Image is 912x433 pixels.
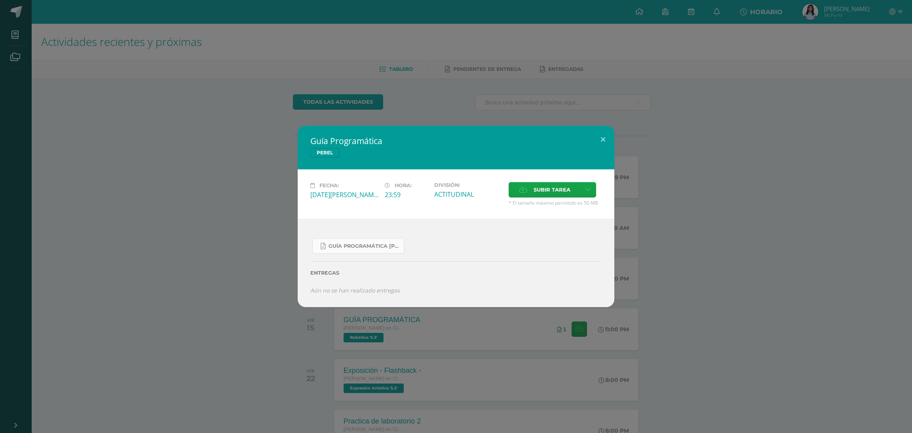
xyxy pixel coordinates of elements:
[310,135,602,146] h2: Guía Programática
[319,182,339,188] span: Fecha:
[434,190,502,199] div: ACTITUDINAL
[310,287,400,294] i: Aún no se han realizado entregas
[385,190,428,199] div: 23:59
[434,182,502,188] label: División:
[312,238,404,254] a: Guía Programática [PERSON_NAME] 5toBach - Bloque 3 - Profe. [PERSON_NAME].pdf
[329,243,400,249] span: Guía Programática [PERSON_NAME] 5toBach - Bloque 3 - Profe. [PERSON_NAME].pdf
[310,270,602,276] label: Entregas
[592,126,614,153] button: Close (Esc)
[310,148,339,158] span: PEREL
[395,182,412,188] span: Hora:
[534,182,570,197] span: Subir tarea
[509,199,602,206] span: * El tamaño máximo permitido es 50 MB
[310,190,378,199] div: [DATE][PERSON_NAME]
